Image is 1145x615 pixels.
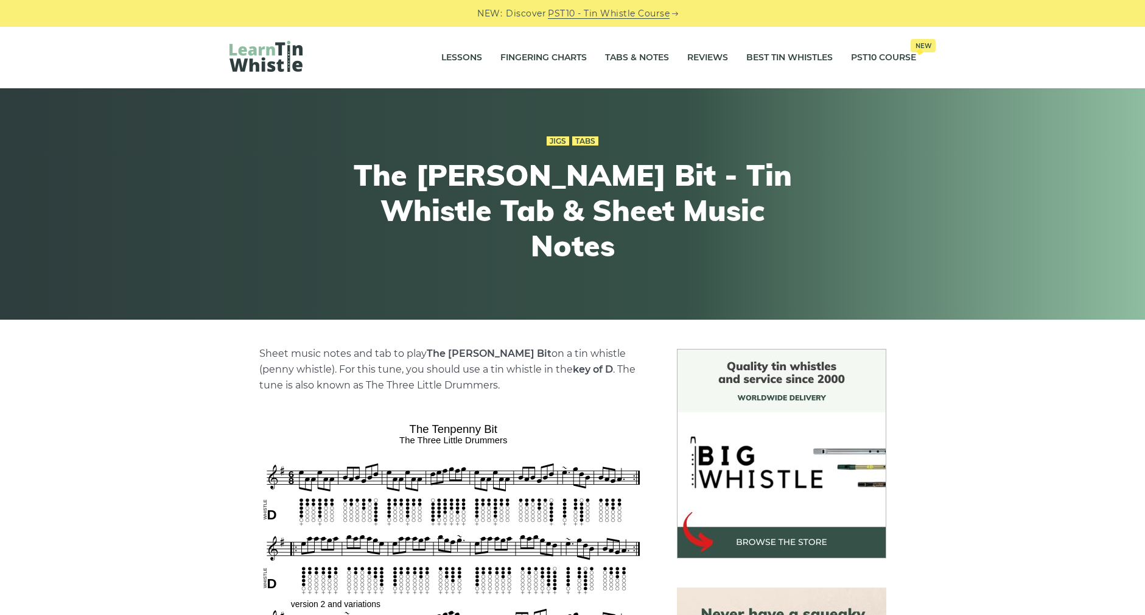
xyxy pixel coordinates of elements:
[572,136,598,146] a: Tabs
[911,39,936,52] span: New
[427,348,551,359] strong: The [PERSON_NAME] Bit
[687,43,728,73] a: Reviews
[677,349,886,558] img: BigWhistle Tin Whistle Store
[547,136,569,146] a: Jigs
[259,346,648,393] p: Sheet music notes and tab to play on a tin whistle (penny whistle). For this tune, you should use...
[349,158,797,263] h1: The [PERSON_NAME] Bit - Tin Whistle Tab & Sheet Music Notes
[229,41,303,72] img: LearnTinWhistle.com
[500,43,587,73] a: Fingering Charts
[573,364,613,375] strong: key of D
[441,43,482,73] a: Lessons
[851,43,916,73] a: PST10 CourseNew
[605,43,669,73] a: Tabs & Notes
[746,43,833,73] a: Best Tin Whistles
